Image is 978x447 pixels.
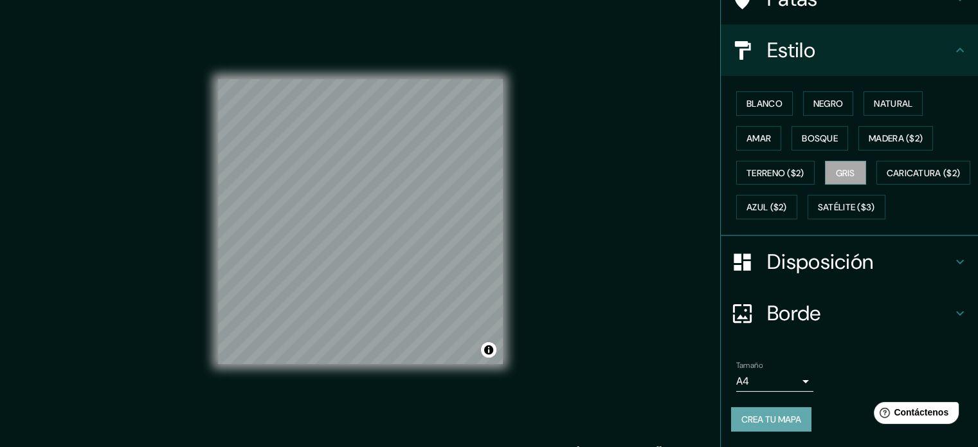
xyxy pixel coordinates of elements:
font: Amar [747,132,771,144]
font: Madera ($2) [869,132,923,144]
button: Natural [864,91,923,116]
button: Caricatura ($2) [876,161,971,185]
button: Activar o desactivar atribución [481,342,496,358]
button: Blanco [736,91,793,116]
font: Blanco [747,98,783,109]
font: A4 [736,374,749,388]
div: Estilo [721,24,978,76]
font: Caricatura ($2) [887,167,961,179]
font: Terreno ($2) [747,167,804,179]
button: Crea tu mapa [731,407,811,432]
font: Natural [874,98,912,109]
button: Bosque [792,126,848,151]
button: Terreno ($2) [736,161,815,185]
iframe: Lanzador de widgets de ayuda [864,397,964,433]
font: Crea tu mapa [741,414,801,425]
button: Negro [803,91,854,116]
div: Borde [721,287,978,339]
button: Gris [825,161,866,185]
canvas: Mapa [218,79,503,364]
button: Satélite ($3) [808,195,885,219]
button: Madera ($2) [858,126,933,151]
div: A4 [736,371,813,392]
font: Bosque [802,132,838,144]
font: Borde [767,300,821,327]
div: Disposición [721,236,978,287]
font: Estilo [767,37,815,64]
button: Azul ($2) [736,195,797,219]
font: Tamaño [736,360,763,370]
button: Amar [736,126,781,151]
font: Azul ($2) [747,202,787,214]
font: Satélite ($3) [818,202,875,214]
font: Negro [813,98,844,109]
font: Gris [836,167,855,179]
font: Disposición [767,248,873,275]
